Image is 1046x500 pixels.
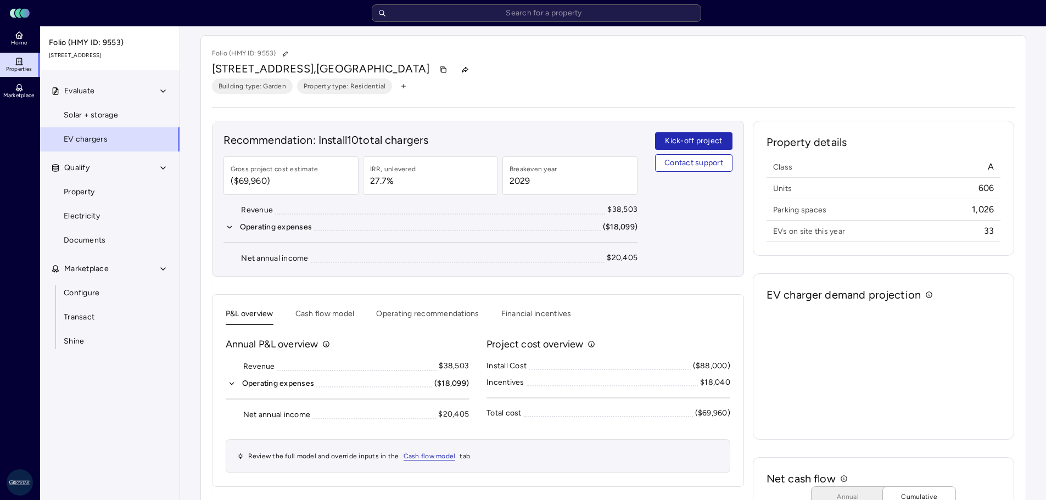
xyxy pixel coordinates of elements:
[767,134,1001,159] h2: Property details
[988,161,994,173] span: A
[241,252,308,265] div: Net annual income
[64,335,84,347] span: Shine
[510,164,557,175] div: Breakeven year
[972,204,994,216] span: 1,026
[64,133,108,145] span: EV chargers
[295,308,355,325] button: Cash flow model
[316,62,430,75] span: [GEOGRAPHIC_DATA]
[219,81,286,92] span: Building type: Garden
[223,221,638,233] button: Operating expenses($18,099)
[603,221,637,233] div: ($18,099)
[240,221,312,233] div: Operating expenses
[693,360,730,372] div: ($88,000)
[64,186,94,198] span: Property
[226,337,318,351] p: Annual P&L overview
[64,311,94,323] span: Transact
[226,378,469,390] button: Operating expenses($18,099)
[40,180,180,204] a: Property
[695,407,730,419] div: ($69,960)
[40,79,181,103] button: Evaluate
[241,204,273,216] div: Revenue
[243,361,275,373] div: Revenue
[64,85,94,97] span: Evaluate
[404,452,456,460] span: Cash flow model
[655,154,732,172] button: Contact support
[40,305,180,329] a: Transact
[11,40,27,46] span: Home
[212,62,317,75] span: [STREET_ADDRESS],
[6,66,32,72] span: Properties
[486,360,527,372] div: Install Cost
[40,257,181,281] button: Marketplace
[607,204,637,216] div: $38,503
[978,182,994,194] span: 606
[773,226,845,237] span: EVs on site this year
[372,4,701,22] input: Search for a property
[7,469,33,496] img: Greystar AS
[64,210,100,222] span: Electricity
[40,156,181,180] button: Qualify
[370,164,416,175] div: IRR, unlevered
[607,252,637,264] div: $20,405
[767,287,921,302] h2: EV charger demand projection
[501,308,572,325] button: Financial incentives
[49,51,172,60] span: [STREET_ADDRESS]
[370,175,416,188] span: 27.7%
[223,132,638,148] h2: Recommendation: Install 10 total chargers
[655,132,732,150] button: Kick-off project
[665,135,722,147] span: Kick-off project
[304,81,386,92] span: Property type: Residential
[664,157,723,169] span: Contact support
[40,281,180,305] a: Configure
[486,407,522,419] div: Total cost
[64,162,90,174] span: Qualify
[40,204,180,228] a: Electricity
[984,225,994,237] span: 33
[773,205,827,215] span: Parking spaces
[243,409,310,421] div: Net annual income
[226,439,730,473] div: Review the full model and override inputs in the tab
[486,377,524,389] div: Incentives
[439,360,469,372] div: $38,503
[376,308,479,325] button: Operating recommendations
[212,78,293,94] button: Building type: Garden
[404,451,456,462] a: Cash flow model
[64,287,99,299] span: Configure
[767,471,836,486] h2: Net cash flow
[242,378,315,390] div: Operating expenses
[64,263,109,275] span: Marketplace
[40,228,180,252] a: Documents
[510,175,557,188] span: 2029
[40,329,180,353] a: Shine
[486,337,583,351] p: Project cost overview
[434,378,469,390] div: ($18,099)
[212,47,293,61] p: Folio (HMY ID: 9553)
[64,234,105,246] span: Documents
[231,164,318,175] div: Gross project cost estimate
[700,377,730,389] div: $18,040
[49,37,172,49] span: Folio (HMY ID: 9553)
[773,162,792,172] span: Class
[64,109,118,121] span: Solar + storage
[3,92,34,99] span: Marketplace
[40,127,180,151] a: EV chargers
[226,308,273,325] button: P&L overview
[438,408,469,420] div: $20,405
[231,175,318,188] span: ($69,960)
[773,183,792,194] span: Units
[40,103,180,127] a: Solar + storage
[297,78,393,94] button: Property type: Residential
